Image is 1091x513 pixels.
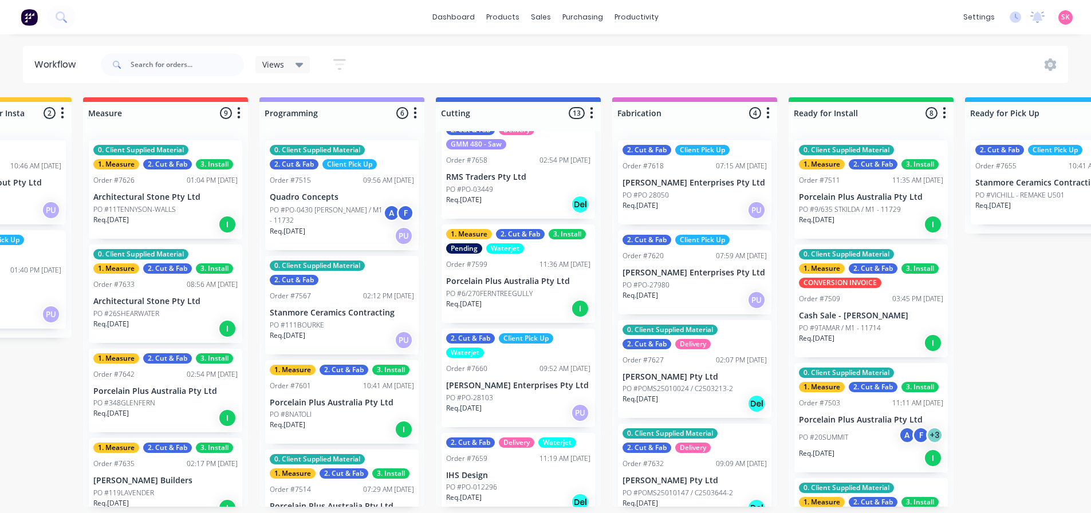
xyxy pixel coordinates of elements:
[892,398,943,408] div: 11:11 AM [DATE]
[799,382,845,392] div: 1. Measure
[187,175,238,186] div: 01:04 PM [DATE]
[395,331,413,349] div: PU
[270,409,312,420] p: PO #8NATOLI
[93,443,139,453] div: 1. Measure
[538,437,576,448] div: Waterjet
[93,476,238,486] p: [PERSON_NAME] Builders
[93,459,135,469] div: Order #7635
[675,235,730,245] div: Client Pick Up
[623,235,671,245] div: 2. Cut & Fab
[395,420,413,439] div: I
[270,330,305,341] p: Req. [DATE]
[446,348,484,358] div: Waterjet
[799,204,901,215] p: PO #9/635 STKILDA / M1 - 11729
[623,325,718,335] div: 0. Client Supplied Material
[93,192,238,202] p: Architectural Stone Pty Ltd
[623,498,658,508] p: Req. [DATE]
[618,140,771,224] div: 2. Cut & FabClient Pick UpOrder #761807:15 AM [DATE][PERSON_NAME] Enterprises Pty LtdPO #PO 28050...
[849,497,897,507] div: 2. Cut & Fab
[446,393,493,403] p: PO #PO-28103
[901,263,939,274] div: 3. Install
[539,259,590,270] div: 11:36 AM [DATE]
[623,476,767,486] p: [PERSON_NAME] Pty Ltd
[924,449,942,467] div: I
[270,420,305,430] p: Req. [DATE]
[93,319,129,329] p: Req. [DATE]
[799,278,881,288] div: CONVERSION INVOICE
[446,403,482,413] p: Req. [DATE]
[623,384,733,394] p: PO #POMS25010024 / C2503213-2
[270,484,311,495] div: Order #7514
[623,200,658,211] p: Req. [DATE]
[799,483,894,493] div: 0. Client Supplied Material
[320,365,368,375] div: 2. Cut & Fab
[901,497,939,507] div: 3. Install
[93,204,176,215] p: PO #11TENNYSON-WALLS
[899,427,916,444] div: A
[446,364,487,374] div: Order #7660
[372,365,409,375] div: 3. Install
[265,140,419,250] div: 0. Client Supplied Material2. Cut & FabClient Pick UpOrder #751509:56 AM [DATE]Quadro ConceptsPO ...
[143,159,192,169] div: 2. Cut & Fab
[924,334,942,352] div: I
[93,353,139,364] div: 1. Measure
[446,471,590,480] p: IHS Design
[499,333,553,344] div: Client Pick Up
[799,145,894,155] div: 0. Client Supplied Material
[623,394,658,404] p: Req. [DATE]
[799,175,840,186] div: Order #7511
[442,106,595,219] div: 2. Cut & FabDeliveryGMM 480 - SawOrder #765802:54 PM [DATE]RMS Traders Pty LtdPO #PO-03449Req.[DA...
[10,265,61,275] div: 01:40 PM [DATE]
[93,309,159,319] p: PO #26SHEARWATER
[93,408,129,419] p: Req. [DATE]
[799,415,943,425] p: Porcelain Plus Australia Pty Ltd
[270,175,311,186] div: Order #7515
[446,289,533,299] p: PO #6/270FERNTREEGULLY
[270,261,365,271] div: 0. Client Supplied Material
[93,498,129,508] p: Req. [DATE]
[265,256,419,354] div: 0. Client Supplied Material2. Cut & FabOrder #756702:12 PM [DATE]Stanmore Ceramics ContractingPO ...
[270,308,414,318] p: Stanmore Ceramics Contracting
[270,365,316,375] div: 1. Measure
[270,502,414,511] p: Porcelain Plus Australia Pty Ltd
[799,294,840,304] div: Order #7509
[320,468,368,479] div: 2. Cut & Fab
[716,251,767,261] div: 07:59 AM [DATE]
[623,428,718,439] div: 0. Client Supplied Material
[265,360,419,444] div: 1. Measure2. Cut & Fab3. InstallOrder #760110:41 AM [DATE]Porcelain Plus Australia Pty LtdPO #8NA...
[623,178,767,188] p: [PERSON_NAME] Enterprises Pty Ltd
[93,175,135,186] div: Order #7626
[623,268,767,278] p: [PERSON_NAME] Enterprises Pty Ltd
[480,9,525,26] div: products
[975,190,1065,200] p: PO #VICHILL - REMAKE U501
[270,320,324,330] p: PO #111BOURKE
[799,368,894,378] div: 0. Client Supplied Material
[196,353,233,364] div: 3. Install
[372,468,409,479] div: 3. Install
[21,9,38,26] img: Factory
[623,355,664,365] div: Order #7627
[42,201,60,219] div: PU
[446,243,482,254] div: Pending
[34,58,81,72] div: Workflow
[623,280,669,290] p: PO #PO-27980
[270,454,365,464] div: 0. Client Supplied Material
[93,398,155,408] p: PO #348GLENFERN
[446,184,493,195] p: PO #PO-03449
[93,249,188,259] div: 0. Client Supplied Material
[446,437,495,448] div: 2. Cut & Fab
[446,453,487,464] div: Order #7659
[799,159,845,169] div: 1. Measure
[794,363,948,473] div: 0. Client Supplied Material1. Measure2. Cut & Fab3. InstallOrder #750311:11 AM [DATE]Porcelain Pl...
[446,259,487,270] div: Order #7599
[794,140,948,239] div: 0. Client Supplied Material1. Measure2. Cut & Fab3. InstallOrder #751111:35 AM [DATE]Porcelain Pl...
[322,159,377,169] div: Client Pick Up
[93,215,129,225] p: Req. [DATE]
[93,145,188,155] div: 0. Client Supplied Material
[901,159,939,169] div: 3. Install
[363,484,414,495] div: 07:29 AM [DATE]
[799,215,834,225] p: Req. [DATE]
[270,145,365,155] div: 0. Client Supplied Material
[42,305,60,323] div: PU
[499,437,534,448] div: Delivery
